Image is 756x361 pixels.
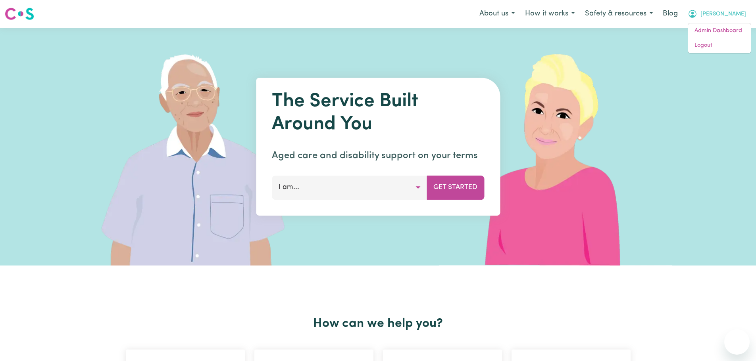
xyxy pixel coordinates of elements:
[683,6,751,22] button: My Account
[5,5,34,23] a: Careseekers logo
[121,316,635,331] h2: How can we help you?
[272,90,484,136] h1: The Service Built Around You
[688,23,751,38] a: Admin Dashboard
[724,329,750,355] iframe: Button to launch messaging window
[427,176,484,199] button: Get Started
[688,38,751,53] a: Logout
[688,23,751,53] div: My Account
[5,7,34,21] img: Careseekers logo
[658,5,683,23] a: Blog
[520,6,580,22] button: How it works
[474,6,520,22] button: About us
[272,149,484,163] p: Aged care and disability support on your terms
[700,10,746,19] span: [PERSON_NAME]
[580,6,658,22] button: Safety & resources
[272,176,427,199] button: I am...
